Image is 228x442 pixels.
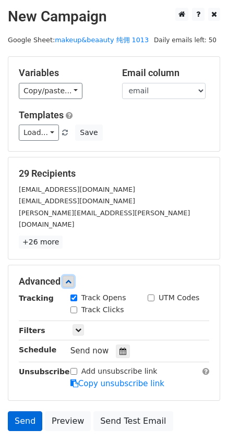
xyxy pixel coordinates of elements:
[19,346,56,354] strong: Schedule
[19,125,59,141] a: Load...
[45,411,91,431] a: Preview
[19,236,63,249] a: +26 more
[159,292,199,303] label: UTM Codes
[19,186,135,193] small: [EMAIL_ADDRESS][DOMAIN_NAME]
[70,346,109,355] span: Send now
[150,34,220,46] span: Daily emails left: 50
[19,168,209,179] h5: 29 Recipients
[19,109,64,120] a: Templates
[150,36,220,44] a: Daily emails left: 50
[19,276,209,287] h5: Advanced
[176,392,228,442] div: 聊天小组件
[19,83,82,99] a: Copy/paste...
[176,392,228,442] iframe: Chat Widget
[8,8,220,26] h2: New Campaign
[70,379,164,388] a: Copy unsubscribe link
[8,411,42,431] a: Send
[93,411,173,431] a: Send Test Email
[19,67,106,79] h5: Variables
[81,292,126,303] label: Track Opens
[81,304,124,315] label: Track Clicks
[8,36,149,44] small: Google Sheet:
[19,209,190,229] small: [PERSON_NAME][EMAIL_ADDRESS][PERSON_NAME][DOMAIN_NAME]
[81,366,158,377] label: Add unsubscribe link
[19,197,135,205] small: [EMAIL_ADDRESS][DOMAIN_NAME]
[75,125,102,141] button: Save
[19,326,45,335] strong: Filters
[55,36,149,44] a: makeup&beaauty 纯佣 1013
[122,67,210,79] h5: Email column
[19,294,54,302] strong: Tracking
